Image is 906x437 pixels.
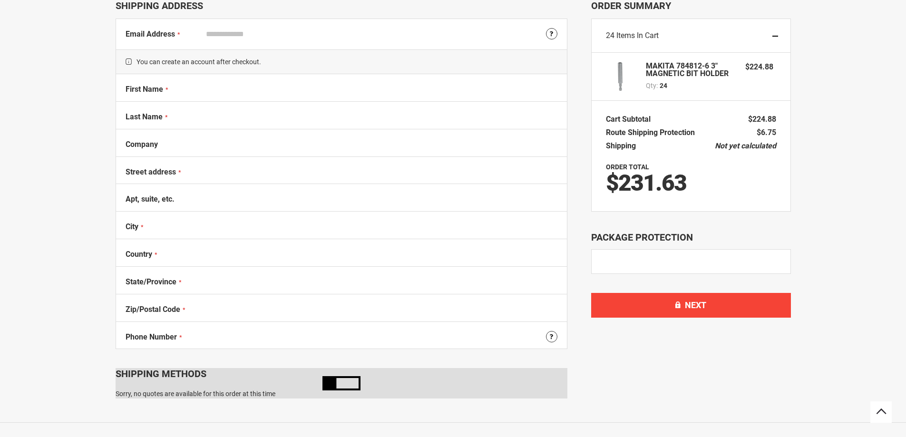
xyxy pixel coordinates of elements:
[660,81,667,90] span: 24
[591,231,791,244] div: Package Protection
[126,167,176,176] span: Street address
[126,332,177,341] span: Phone Number
[591,293,791,318] button: Next
[616,31,659,40] span: Items in Cart
[606,163,649,171] strong: Order Total
[126,194,175,204] span: Apt, suite, etc.
[606,169,686,196] span: $231.63
[126,222,138,231] span: City
[606,113,655,126] th: Cart Subtotal
[685,300,706,310] span: Next
[646,82,656,89] span: Qty
[748,115,776,124] span: $224.88
[757,128,776,137] span: $6.75
[606,31,614,40] span: 24
[126,277,176,286] span: State/Province
[745,62,773,71] span: $224.88
[126,305,180,314] span: Zip/Postal Code
[116,49,567,74] span: You can create an account after checkout.
[322,376,360,390] img: Loading...
[126,29,175,39] span: Email Address
[715,141,776,150] span: Not yet calculated
[606,126,700,139] th: Route Shipping Protection
[126,140,158,149] span: Company
[126,250,152,259] span: Country
[126,112,163,121] span: Last Name
[606,62,634,91] img: MAKITA 784812-6 3" MAGNETIC BIT HOLDER
[606,141,636,150] span: Shipping
[646,62,736,78] strong: MAKITA 784812-6 3" MAGNETIC BIT HOLDER
[126,85,163,94] span: First Name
